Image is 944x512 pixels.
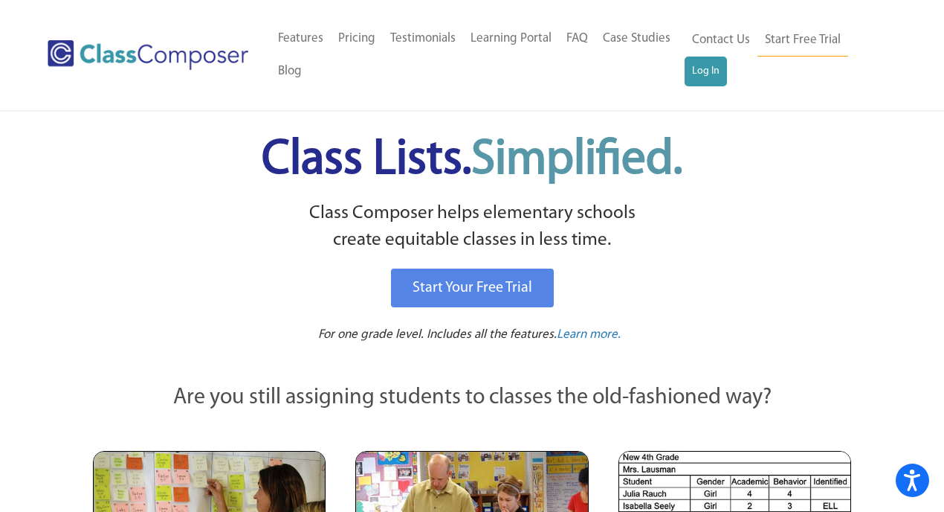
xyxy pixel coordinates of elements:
[93,382,851,415] p: Are you still assigning students to classes the old-fashioned way?
[262,136,682,185] span: Class Lists.
[391,269,554,307] a: Start Your Free Trial
[557,326,621,345] a: Learn more.
[757,24,848,57] a: Start Free Trial
[91,200,853,255] p: Class Composer helps elementary schools create equitable classes in less time.
[318,328,557,341] span: For one grade level. Includes all the features.
[271,22,331,55] a: Features
[383,22,463,55] a: Testimonials
[48,40,249,70] img: Class Composer
[685,24,886,86] nav: Header Menu
[685,24,757,57] a: Contact Us
[471,136,682,185] span: Simplified.
[271,55,309,88] a: Blog
[271,22,685,88] nav: Header Menu
[413,281,532,295] span: Start Your Free Trial
[557,328,621,341] span: Learn more.
[559,22,595,55] a: FAQ
[331,22,383,55] a: Pricing
[685,57,727,86] a: Log In
[595,22,678,55] a: Case Studies
[463,22,559,55] a: Learning Portal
